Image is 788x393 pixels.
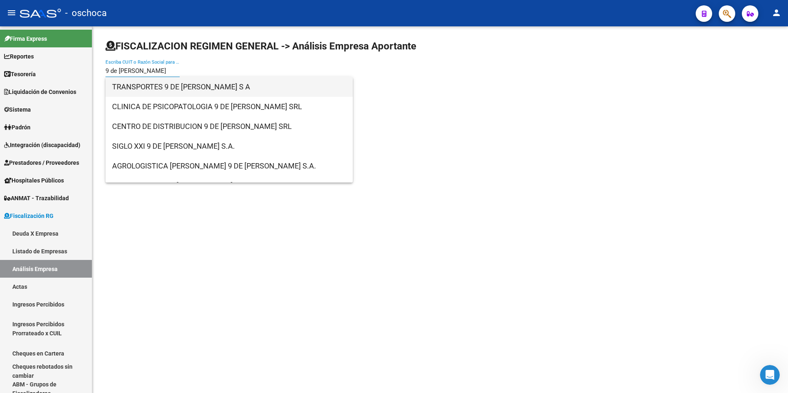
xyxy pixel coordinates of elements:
[112,176,346,196] span: AGROCEREAL 9 DE [PERSON_NAME] S A
[4,87,76,96] span: Liquidación de Convenios
[65,4,107,22] span: - oschoca
[4,176,64,185] span: Hospitales Públicos
[4,123,30,132] span: Padrón
[4,158,79,167] span: Prestadores / Proveedores
[112,97,346,117] span: CLINICA DE PSICOPATOLOGIA 9 DE [PERSON_NAME] SRL
[112,136,346,156] span: SIGLO XXI 9 DE [PERSON_NAME] S.A.
[4,140,80,150] span: Integración (discapacidad)
[112,77,346,97] span: TRANSPORTES 9 DE [PERSON_NAME] S A
[760,365,780,385] iframe: Intercom live chat
[772,8,781,18] mat-icon: person
[4,52,34,61] span: Reportes
[7,8,16,18] mat-icon: menu
[4,194,69,203] span: ANMAT - Trazabilidad
[112,117,346,136] span: CENTRO DE DISTRIBUCION 9 DE [PERSON_NAME] SRL
[112,156,346,176] span: AGROLOGISTICA [PERSON_NAME] 9 DE [PERSON_NAME] S.A.
[106,40,416,53] h1: FISCALIZACION REGIMEN GENERAL -> Análisis Empresa Aportante
[4,105,31,114] span: Sistema
[4,70,36,79] span: Tesorería
[4,211,54,220] span: Fiscalización RG
[4,34,47,43] span: Firma Express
